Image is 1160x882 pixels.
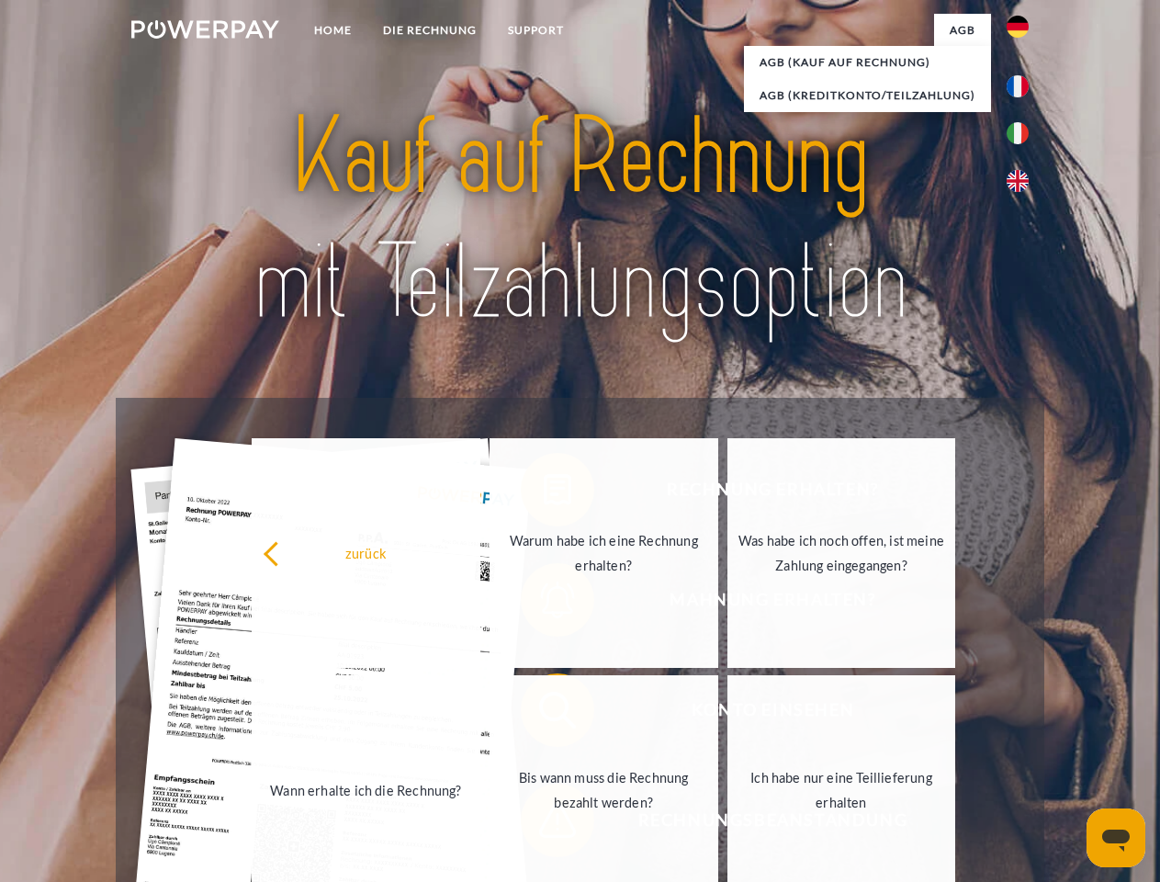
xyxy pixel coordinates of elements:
iframe: Schaltfläche zum Öffnen des Messaging-Fensters [1087,808,1145,867]
div: Wann erhalte ich die Rechnung? [263,777,469,802]
a: AGB (Kauf auf Rechnung) [744,46,991,79]
img: fr [1007,75,1029,97]
a: AGB (Kreditkonto/Teilzahlung) [744,79,991,112]
div: Warum habe ich eine Rechnung erhalten? [501,528,707,578]
div: Ich habe nur eine Teillieferung erhalten [738,765,945,815]
a: Was habe ich noch offen, ist meine Zahlung eingegangen? [727,438,956,668]
a: DIE RECHNUNG [367,14,492,47]
a: Home [298,14,367,47]
a: SUPPORT [492,14,580,47]
img: en [1007,170,1029,192]
img: it [1007,122,1029,144]
img: logo-powerpay-white.svg [131,20,279,39]
div: zurück [263,540,469,565]
a: agb [934,14,991,47]
img: title-powerpay_de.svg [175,88,985,352]
div: Bis wann muss die Rechnung bezahlt werden? [501,765,707,815]
div: Was habe ich noch offen, ist meine Zahlung eingegangen? [738,528,945,578]
img: de [1007,16,1029,38]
